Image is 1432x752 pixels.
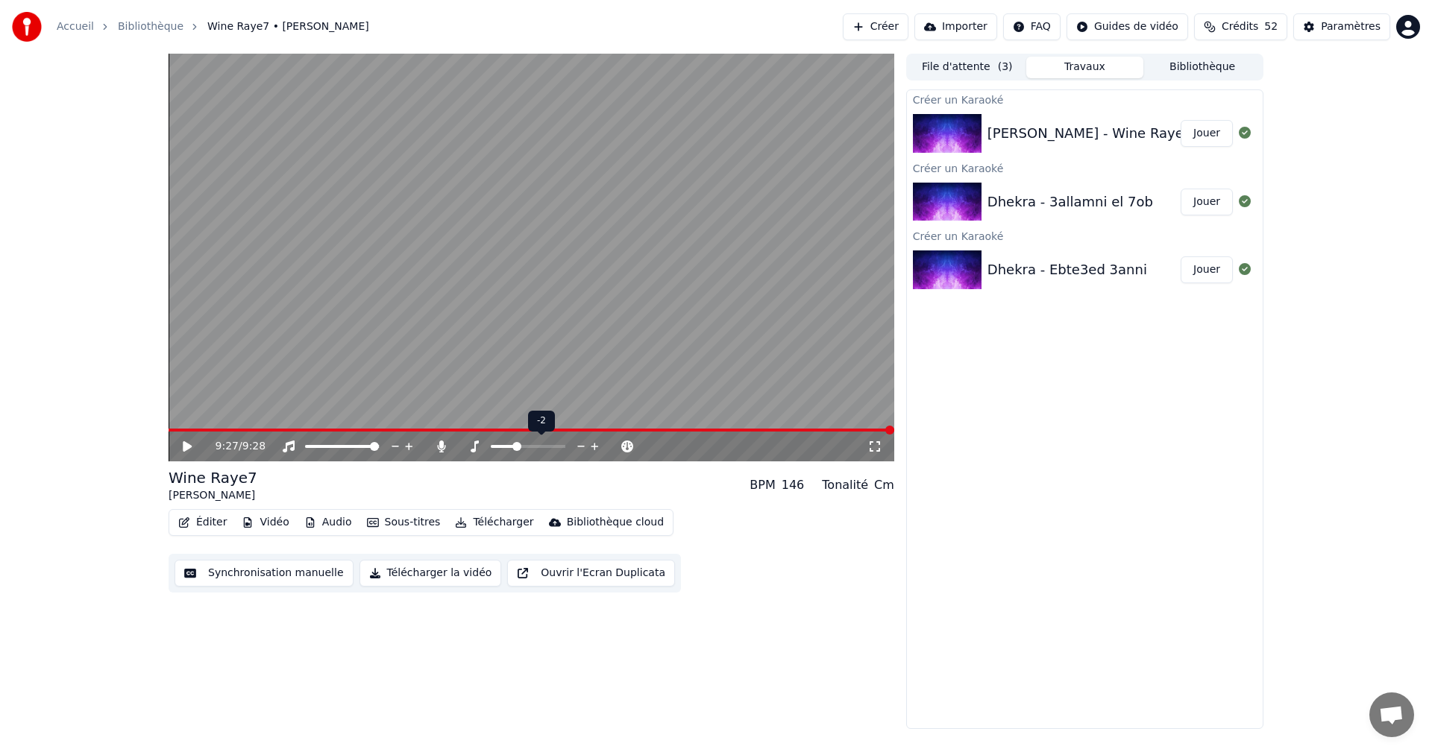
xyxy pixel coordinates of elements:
button: Télécharger [449,512,539,533]
div: Cm [874,476,894,494]
button: Jouer [1181,120,1233,147]
button: Télécharger la vidéo [359,560,502,587]
div: Ouvrir le chat [1369,692,1414,737]
div: Dhekra - Ebte3ed 3anni [987,259,1147,280]
span: ( 3 ) [998,60,1013,75]
span: Wine Raye7 • [PERSON_NAME] [207,19,369,34]
div: Tonalité [822,476,868,494]
div: [PERSON_NAME] - Wine Raye7 [987,123,1192,144]
button: Sous-titres [361,512,447,533]
button: File d'attente [908,57,1026,78]
div: BPM [750,476,775,494]
a: Accueil [57,19,94,34]
button: Guides de vidéo [1067,13,1188,40]
button: Paramètres [1293,13,1390,40]
button: Jouer [1181,189,1233,215]
button: Bibliothèque [1143,57,1261,78]
button: Vidéo [236,512,295,533]
div: Dhekra - 3allamni el 7ob [987,192,1153,212]
div: / [216,439,251,454]
button: Jouer [1181,256,1233,283]
button: Synchronisation manuelle [175,560,354,587]
button: Audio [298,512,358,533]
button: Travaux [1026,57,1144,78]
span: Crédits [1222,19,1258,34]
img: youka [12,12,42,42]
button: FAQ [1003,13,1061,40]
button: Créer [843,13,908,40]
div: Créer un Karaoké [907,159,1263,177]
nav: breadcrumb [57,19,369,34]
a: Bibliothèque [118,19,183,34]
button: Ouvrir l'Ecran Duplicata [507,560,675,587]
div: Paramètres [1321,19,1381,34]
button: Éditer [172,512,233,533]
div: 146 [782,476,805,494]
div: [PERSON_NAME] [169,488,257,503]
div: Créer un Karaoké [907,227,1263,244]
div: Bibliothèque cloud [567,515,664,530]
div: -2 [528,411,555,432]
span: 52 [1264,19,1278,34]
button: Importer [914,13,997,40]
div: Créer un Karaoké [907,90,1263,108]
span: 9:27 [216,439,239,454]
div: Wine Raye7 [169,467,257,488]
button: Crédits52 [1194,13,1287,40]
span: 9:28 [242,439,266,454]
